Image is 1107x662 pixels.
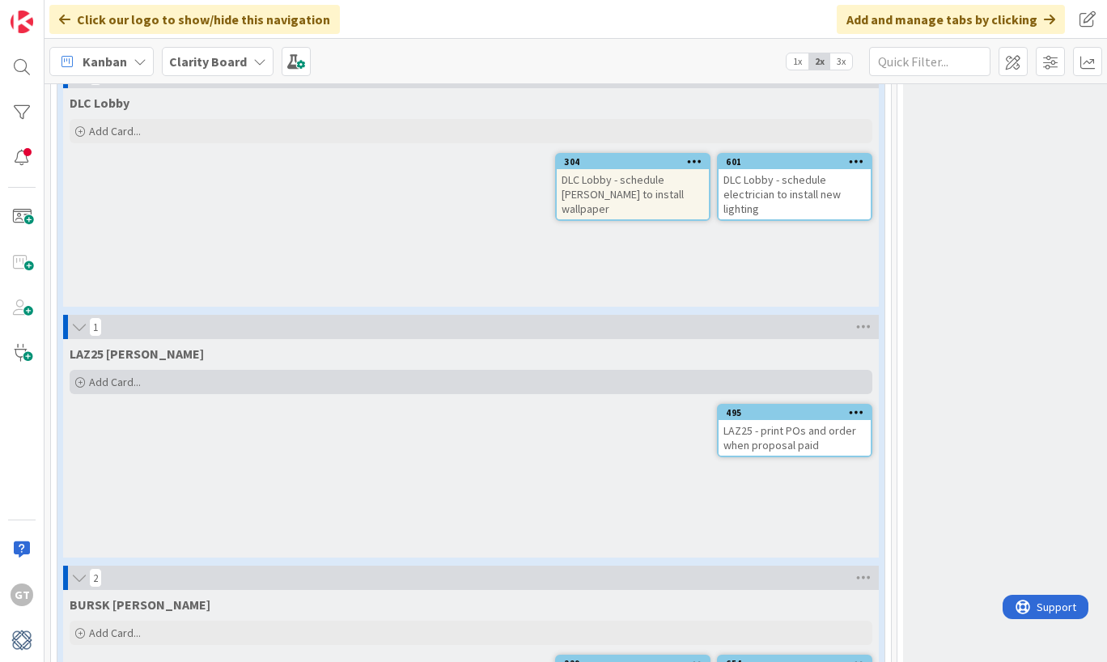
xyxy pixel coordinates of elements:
[837,5,1065,34] div: Add and manage tabs by clicking
[89,568,102,588] span: 2
[726,156,871,168] div: 601
[869,47,990,76] input: Quick Filter...
[89,626,141,640] span: Add Card...
[11,583,33,606] div: GT
[89,124,141,138] span: Add Card...
[719,155,871,219] div: 601DLC Lobby - schedule electrician to install new lighting
[719,155,871,169] div: 601
[169,53,247,70] b: Clarity Board
[557,155,709,219] div: 304DLC Lobby - schedule [PERSON_NAME] to install wallpaper
[830,53,852,70] span: 3x
[34,2,74,22] span: Support
[70,596,210,613] span: BURSK Bursky
[83,52,127,71] span: Kanban
[49,5,340,34] div: Click our logo to show/hide this navigation
[719,405,871,456] div: 495LAZ25 - print POs and order when proposal paid
[564,156,709,168] div: 304
[70,346,204,362] span: LAZ25 Lazzaro
[719,405,871,420] div: 495
[787,53,808,70] span: 1x
[11,629,33,651] img: avatar
[719,169,871,219] div: DLC Lobby - schedule electrician to install new lighting
[11,11,33,33] img: Visit kanbanzone.com
[557,155,709,169] div: 304
[808,53,830,70] span: 2x
[89,375,141,389] span: Add Card...
[557,169,709,219] div: DLC Lobby - schedule [PERSON_NAME] to install wallpaper
[89,317,102,337] span: 1
[70,95,129,111] span: DLC Lobby
[726,407,871,418] div: 495
[719,420,871,456] div: LAZ25 - print POs and order when proposal paid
